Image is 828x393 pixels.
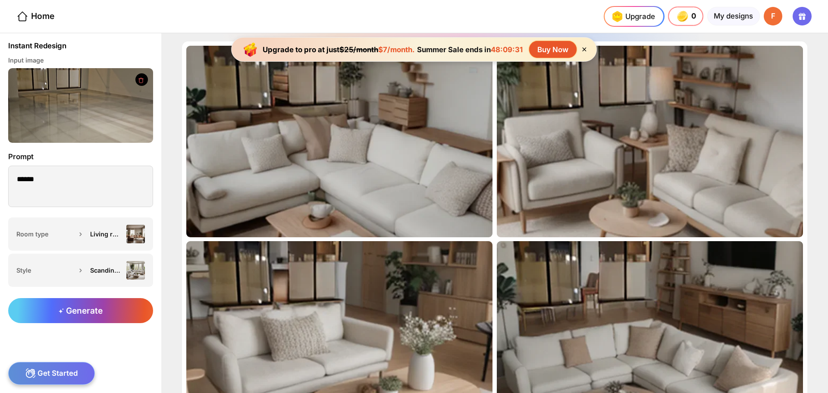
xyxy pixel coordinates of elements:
span: 0 [691,12,697,20]
div: My designs [707,7,760,25]
div: Style [16,267,75,274]
img: upgrade-banner-new-year-icon.gif [240,39,261,60]
div: Summer Sale ends in [415,45,525,54]
span: 48:09:31 [491,45,523,54]
div: Buy Now [529,41,577,58]
div: Input image [8,56,153,64]
img: upgrade-nav-btn-icon.gif [609,8,625,25]
div: Instant Redesign [8,41,66,51]
div: Living room [90,230,122,238]
div: Room type [16,230,75,238]
div: Home [16,10,54,23]
div: Get Started [8,362,95,385]
div: F [764,7,782,25]
div: Upgrade to pro at just [263,45,415,54]
div: Prompt [8,151,153,162]
span: $7/month. [378,45,415,54]
span: Generate [59,305,103,316]
div: Scandinavian [90,267,122,274]
div: Upgrade [609,8,655,25]
span: $25/month [339,45,378,54]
